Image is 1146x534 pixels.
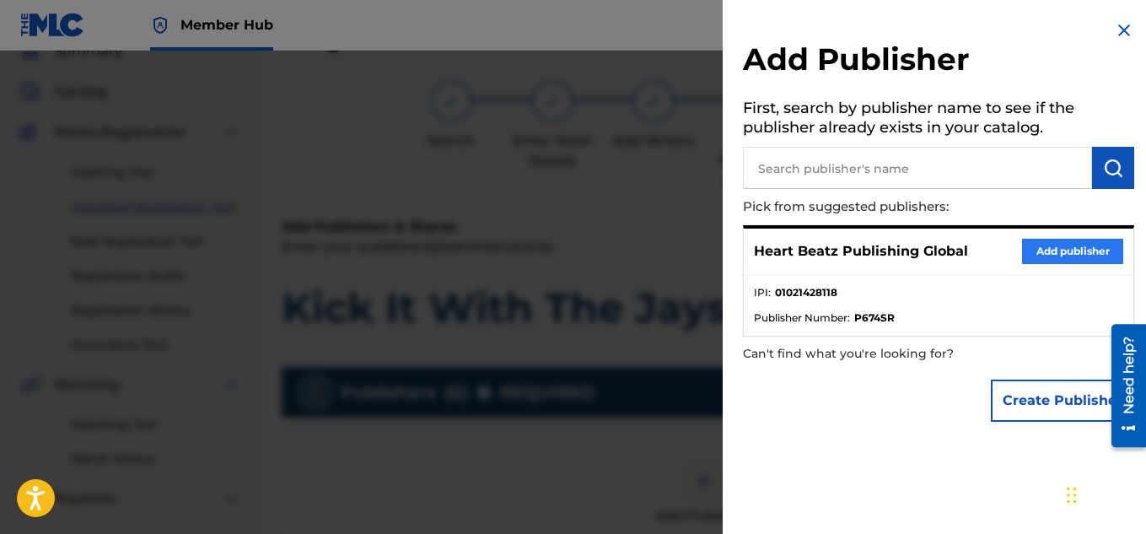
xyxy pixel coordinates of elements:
[1099,318,1146,454] iframe: Resource Center
[743,337,1038,371] p: Can't find what you're looking for?
[150,15,170,35] img: Top Rightsholder
[743,189,1038,225] p: Pick from suggested publishers:
[743,147,1092,189] input: Search publisher's name
[754,310,850,326] span: Publisher Number :
[180,15,273,35] span: Member Hub
[20,13,85,37] img: MLC Logo
[754,285,771,300] span: IPI :
[991,380,1134,422] button: Create Publisher
[1067,470,1077,521] div: Drag
[1103,158,1123,178] img: Search Works
[1062,453,1146,534] iframe: Chat Widget
[743,94,1134,147] h5: First, search by publisher name to see if the publisher already exists in your catalog.
[775,285,837,300] strong: 01021428118
[754,241,968,262] p: Heart Beatz Publishing Global
[1022,239,1123,264] button: Add publisher
[743,40,1134,84] h2: Add Publisher
[854,310,895,326] strong: P674SR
